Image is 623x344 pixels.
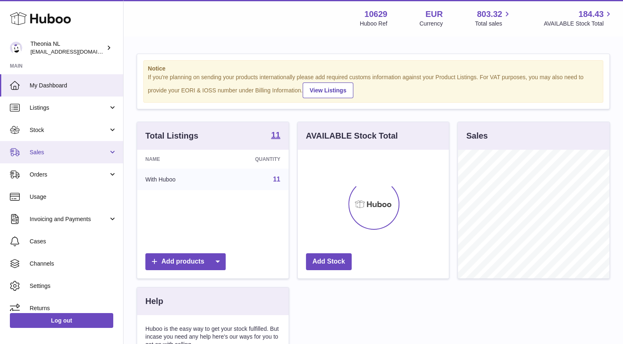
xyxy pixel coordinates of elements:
[30,260,117,268] span: Channels
[30,104,108,112] span: Listings
[475,9,511,28] a: 803.32 Total sales
[30,40,105,56] div: Theonia NL
[30,148,108,156] span: Sales
[273,176,280,183] a: 11
[30,171,108,179] span: Orders
[145,296,163,307] h3: Help
[145,130,198,141] h3: Total Listings
[30,215,108,223] span: Invoicing and Payments
[10,313,113,328] a: Log out
[271,131,280,141] a: 11
[364,9,387,20] strong: 10629
[148,65,599,73] strong: Notice
[145,253,226,270] a: Add products
[271,131,280,139] strong: 11
[306,253,352,270] a: Add Stock
[30,126,108,134] span: Stock
[30,193,117,201] span: Usage
[579,9,604,20] span: 184.43
[477,9,502,20] span: 803.32
[148,73,599,98] div: If you're planning on sending your products internationally please add required customs informati...
[303,82,353,98] a: View Listings
[30,282,117,290] span: Settings
[544,9,613,28] a: 184.43 AVAILABLE Stock Total
[466,130,488,141] h3: Sales
[30,48,121,55] span: [EMAIL_ADDRESS][DOMAIN_NAME]
[30,304,117,312] span: Returns
[360,20,387,28] div: Huboo Ref
[306,130,398,141] h3: AVAILABLE Stock Total
[30,238,117,245] span: Cases
[30,82,117,90] span: My Dashboard
[425,9,443,20] strong: EUR
[10,42,22,54] img: info@wholesomegoods.eu
[475,20,511,28] span: Total sales
[420,20,443,28] div: Currency
[544,20,613,28] span: AVAILABLE Stock Total
[137,169,217,190] td: With Huboo
[217,150,289,169] th: Quantity
[137,150,217,169] th: Name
